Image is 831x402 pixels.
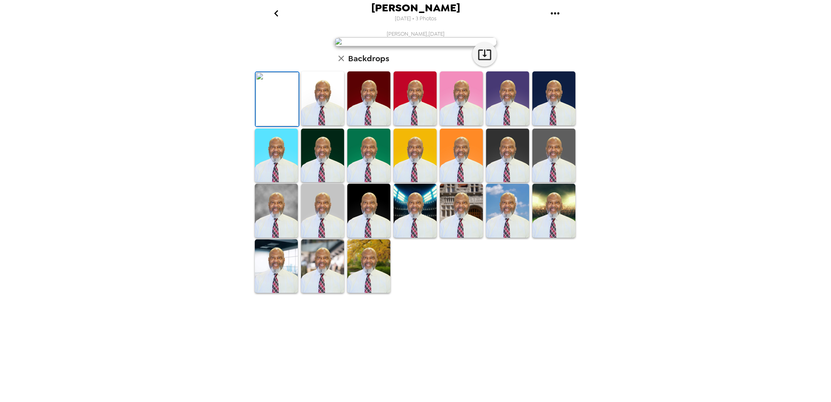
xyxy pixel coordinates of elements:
span: [PERSON_NAME] [371,2,460,13]
h6: Backdrops [348,52,389,65]
img: user [334,37,497,46]
img: Original [256,72,299,126]
span: [PERSON_NAME] , [DATE] [387,30,445,37]
span: [DATE] • 3 Photos [395,13,437,24]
